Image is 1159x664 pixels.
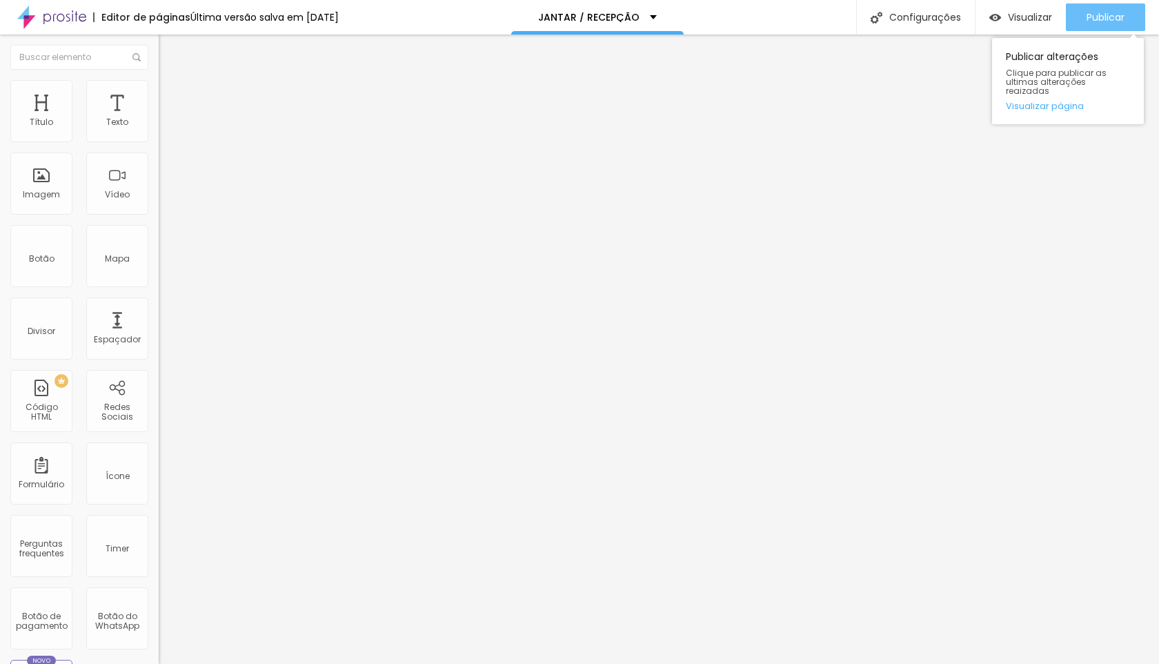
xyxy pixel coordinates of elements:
div: Código HTML [14,402,68,422]
img: view-1.svg [989,12,1001,23]
div: Última versão salva em [DATE] [190,12,339,22]
button: Visualizar [975,3,1066,31]
div: Botão do WhatsApp [90,620,144,640]
div: Redes Sociais [90,402,144,422]
div: Espaçador [94,335,141,344]
span: Visualizar [1008,12,1052,23]
div: Título [30,117,53,127]
img: Icone [132,53,141,61]
div: Publicar alterações [992,38,1144,124]
p: JANTAR / RECEPÇÃO [538,12,640,22]
div: Editor de páginas [93,12,190,22]
div: Divisor [28,335,55,344]
button: Publicar [1066,3,1145,31]
div: Botão [29,262,55,272]
div: Timer [106,552,129,562]
div: Vídeo [105,190,130,199]
a: Visualizar página [1006,101,1130,110]
div: Mapa [105,262,130,272]
img: Icone [871,12,882,23]
div: Formulário [19,480,64,489]
div: Texto [106,117,128,127]
input: Buscar elemento [10,45,148,70]
div: Imagem [23,190,60,199]
span: Clique para publicar as ultimas alterações reaizadas [1006,68,1130,96]
div: Ícone [106,480,130,489]
div: Perguntas frequentes [14,547,68,567]
div: Botão de pagamento [14,616,68,636]
span: Publicar [1087,12,1125,23]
